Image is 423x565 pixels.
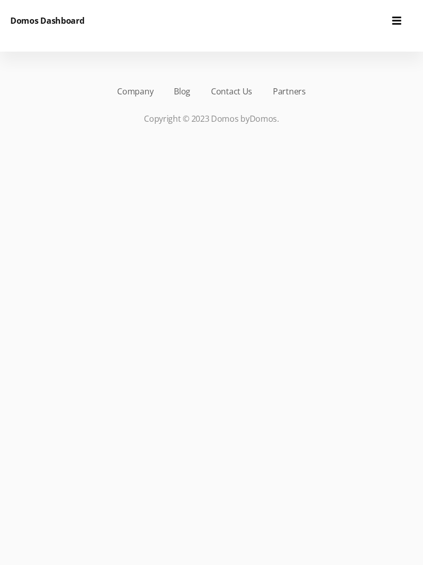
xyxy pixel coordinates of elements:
[174,85,190,98] a: Blog
[117,85,153,98] a: Company
[250,113,278,124] a: Domos
[273,85,306,98] a: Partners
[211,85,252,98] a: Contact Us
[26,112,397,125] p: Copyright © 2023 Domos by .
[10,14,85,27] h6: Domos Dashboard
